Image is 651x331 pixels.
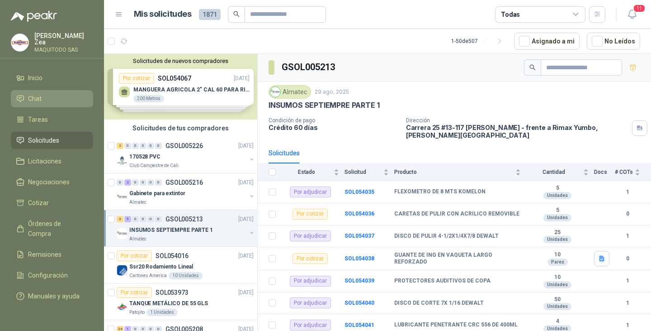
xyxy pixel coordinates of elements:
[394,278,491,285] b: PROTECTORES AUDITIVOS DE COPA
[290,230,331,241] div: Por adjudicar
[140,179,146,186] div: 0
[233,11,240,17] span: search
[290,320,331,331] div: Por adjudicar
[11,267,93,284] a: Configuración
[292,253,328,264] div: Por cotizar
[129,153,160,161] p: 170528 PVC
[117,155,127,166] img: Company Logo
[11,194,93,211] a: Cotizar
[624,6,640,23] button: 11
[615,254,640,263] b: 0
[394,188,486,196] b: FLEXOMETRO DE 8 MTS KOMELON
[117,214,255,243] a: 3 5 0 0 0 0 GSOL005213[DATE] Company LogoINSUMOS SEPTIEMPRE PARTE 1Almatec
[238,178,254,187] p: [DATE]
[394,321,518,329] b: LUBRICANTE PENETRANTE CRC 556 DE 400ML
[28,73,42,83] span: Inicio
[543,236,571,243] div: Unidades
[529,64,536,71] span: search
[108,58,254,64] button: Solicitudes de nuevos compradores
[526,251,589,259] b: 10
[394,211,519,218] b: CARETAS DE PULIR CON ACRILICO REMOVIBLE
[117,250,152,261] div: Por cotizar
[147,216,154,222] div: 0
[11,111,93,128] a: Tareas
[526,185,589,192] b: 5
[526,274,589,281] b: 10
[134,8,192,21] h1: Mis solicitudes
[594,163,615,181] th: Docs
[165,143,203,149] p: GSOL005226
[34,33,93,45] p: [PERSON_NAME] Zea
[11,69,93,86] a: Inicio
[290,276,331,287] div: Por adjudicar
[117,140,255,169] a: 2 0 0 0 0 0 GSOL005226[DATE] Company Logo170528 PVCClub Campestre de Cali
[117,265,127,276] img: Company Logo
[117,177,255,206] a: 0 2 0 0 0 0 GSOL005216[DATE] Company LogoGabinete para extintorAlmatec
[28,198,49,208] span: Cotizar
[344,211,374,217] a: SOL054036
[238,288,254,297] p: [DATE]
[11,153,93,170] a: Licitaciones
[28,291,80,301] span: Manuales y ayuda
[129,226,213,235] p: INSUMOS SEPTIEMPRE PARTE 1
[117,302,127,312] img: Company Logo
[129,162,179,169] p: Club Campestre de Cali
[155,143,162,149] div: 0
[269,85,311,99] div: Almatec
[451,34,507,48] div: 1 - 50 de 507
[155,216,162,222] div: 0
[615,321,640,330] b: 1
[344,255,374,262] b: SOL054038
[615,232,640,240] b: 1
[526,229,589,236] b: 25
[129,272,167,279] p: Cartones America
[132,143,139,149] div: 0
[28,249,61,259] span: Remisiones
[104,247,257,283] a: Por cotizarSOL054016[DATE] Company LogoSsr20 Rodamiento LinealCartones America10 Unidades
[543,281,571,288] div: Unidades
[526,169,581,175] span: Cantidad
[104,120,257,137] div: Solicitudes de tus compradores
[344,189,374,195] b: SOL054035
[406,117,628,124] p: Dirección
[344,163,394,181] th: Solicitud
[501,10,520,19] div: Todas
[633,4,646,13] span: 11
[543,303,571,310] div: Unidades
[394,252,521,266] b: GUANTE DE ING EN VAQUETA LARGO REFORZADO
[129,235,146,243] p: Almatec
[156,253,189,259] p: SOL054016
[28,135,59,145] span: Solicitudes
[394,163,526,181] th: Producto
[28,115,48,125] span: Tareas
[140,216,146,222] div: 0
[117,216,123,222] div: 3
[269,117,399,124] p: Condición de pago
[104,54,257,120] div: Solicitudes de nuevos compradoresPor cotizarSOL054067[DATE] MANGUERA AGRICOLA 2" CAL 60 PARA RIEG...
[11,90,93,107] a: Chat
[269,124,399,131] p: Crédito 60 días
[344,233,374,239] a: SOL054037
[547,259,568,266] div: Pares
[615,299,640,307] b: 1
[11,11,57,22] img: Logo peakr
[406,124,628,139] p: Carrera 25 #13-117 [PERSON_NAME] - frente a Rimax Yumbo , [PERSON_NAME][GEOGRAPHIC_DATA]
[587,33,640,50] button: No Leídos
[199,9,221,20] span: 1871
[165,216,203,222] p: GSOL005213
[129,199,146,206] p: Almatec
[615,169,633,175] span: # COTs
[344,278,374,284] a: SOL054039
[28,94,42,104] span: Chat
[117,179,123,186] div: 0
[34,47,93,53] p: MAQUITODO SAS
[290,297,331,308] div: Por adjudicar
[238,252,254,260] p: [DATE]
[11,34,28,51] img: Company Logo
[132,179,139,186] div: 0
[526,207,589,214] b: 5
[615,210,640,218] b: 0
